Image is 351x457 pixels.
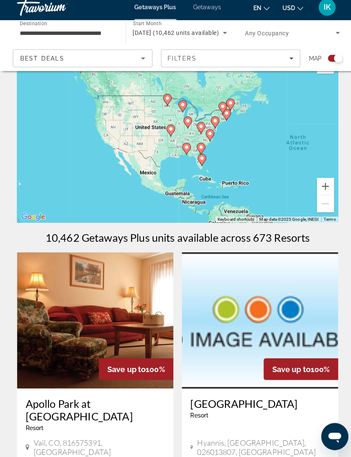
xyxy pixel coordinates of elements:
span: Destination [19,26,47,32]
span: Resort [25,425,43,432]
span: [DATE] (10,462 units available) [131,34,217,41]
span: Save up to [269,366,307,375]
a: [GEOGRAPHIC_DATA] [188,398,326,410]
span: Any Occupancy [242,35,285,42]
span: Save up to [106,366,144,375]
span: Vail, CO, 816575391, [GEOGRAPHIC_DATA] [33,438,163,457]
h1: 10,462 Getaways Plus units available across 673 Resorts [45,234,306,246]
span: Map [305,57,318,69]
span: Resort [188,412,206,419]
a: Getaways Plus [133,9,174,16]
span: en [250,10,258,17]
span: USD [279,10,292,17]
button: Keyboard shortcuts [215,219,251,225]
span: Hyannis, [GEOGRAPHIC_DATA], 026013807, [GEOGRAPHIC_DATA] [195,438,326,457]
a: Getaways [191,9,218,16]
button: Zoom out [313,198,330,215]
img: Apollo Park at Vail [17,255,171,389]
button: Change language [250,7,266,19]
div: 100% [98,359,171,381]
a: Apollo Park at [GEOGRAPHIC_DATA] [25,398,163,423]
span: Map data ©2025 Google, INEGI [256,220,315,225]
button: User Menu [312,4,334,21]
iframe: Button to launch messaging window [317,423,344,450]
img: Courtyard Resort [180,255,334,389]
a: Terms (opens in new tab) [320,220,332,225]
span: Filters [166,60,194,66]
button: Filters [159,54,297,72]
button: Zoom in [313,181,330,198]
input: Select destination [19,33,113,43]
mat-select: Sort by [20,58,144,68]
div: 100% [261,359,334,381]
button: Change currency [279,7,300,19]
span: IK [320,8,327,17]
span: Start Month [131,26,160,32]
img: Google [19,214,47,225]
a: Open this area in Google Maps (opens a new window) [19,214,47,225]
span: Best Deals [20,60,64,66]
a: Travorium [17,2,101,24]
